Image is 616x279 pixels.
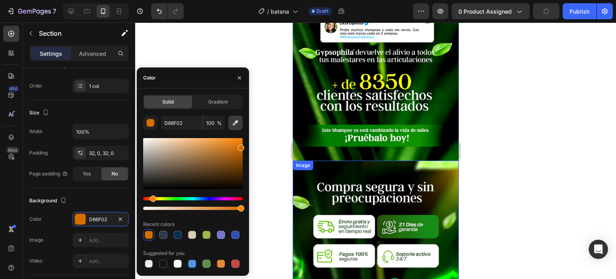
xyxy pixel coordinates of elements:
[89,216,112,223] div: D66F02
[29,149,48,157] div: Padding
[3,3,60,19] button: 7
[29,108,51,118] div: Size
[208,98,228,106] span: Gradient
[83,170,91,177] span: Yes
[53,6,56,16] p: 7
[316,8,328,15] span: Draft
[73,124,128,139] input: Auto
[143,250,184,257] div: Suggested for you
[151,3,184,19] div: Undo/Redo
[161,116,203,130] input: Eg: FFFFFF
[589,240,608,259] div: Open Intercom Messenger
[89,150,127,157] div: 32, 0, 32, 0
[29,82,43,90] div: Order
[267,7,269,16] span: /
[89,258,127,265] div: Add...
[293,22,459,279] iframe: Design area
[39,29,105,38] p: Section
[569,7,590,16] div: Publish
[563,3,596,19] button: Publish
[29,257,42,265] div: Video
[89,83,127,90] div: 1 col
[271,7,289,16] span: batana
[143,197,243,200] div: Hue
[111,170,118,177] span: No
[29,128,43,135] div: Width
[143,221,174,228] div: Recent colors
[458,7,512,16] span: 0 product assigned
[29,196,68,206] div: Background
[29,236,43,244] div: Image
[8,86,19,92] div: 450
[452,3,530,19] button: 0 product assigned
[143,74,156,81] div: Color
[217,120,222,127] span: %
[162,98,174,106] span: Solid
[40,49,62,58] p: Settings
[89,237,127,244] div: Add...
[29,170,68,177] div: Page padding
[79,49,106,58] p: Advanced
[6,147,19,153] div: Beta
[29,216,42,223] div: Color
